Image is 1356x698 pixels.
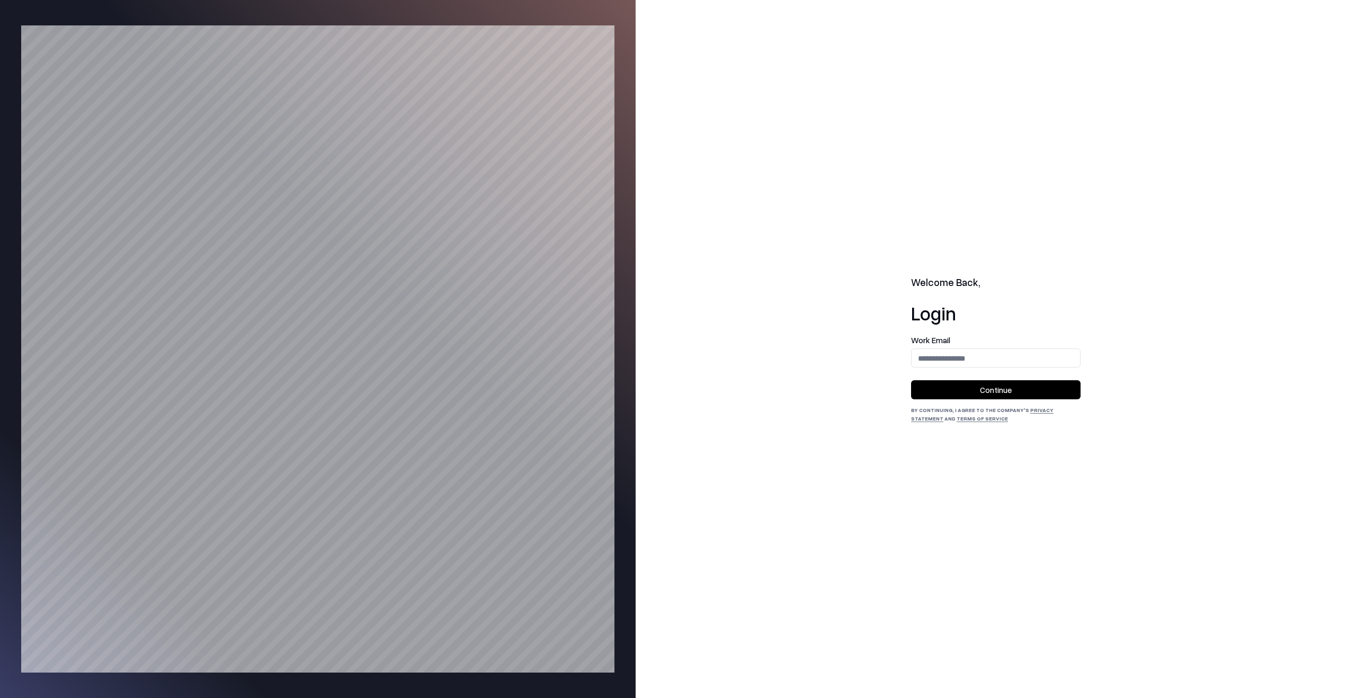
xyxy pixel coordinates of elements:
[911,380,1081,399] button: Continue
[911,302,1081,324] h1: Login
[911,406,1081,423] div: By continuing, I agree to the Company's and
[911,275,1081,290] h2: Welcome Back,
[911,336,1081,344] label: Work Email
[957,415,1008,422] a: Terms of Service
